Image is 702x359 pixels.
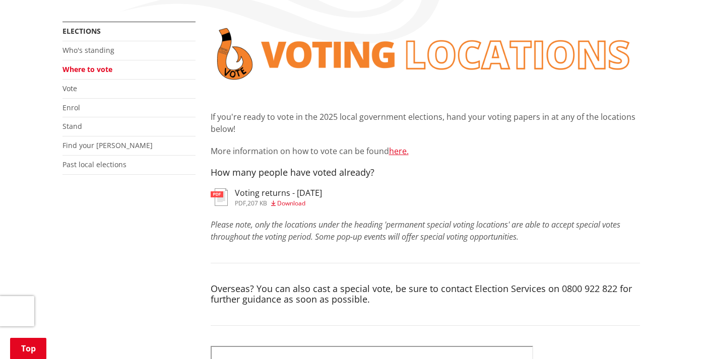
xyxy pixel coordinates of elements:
div: , [235,200,322,206]
span: pdf [235,199,246,207]
iframe: Messenger Launcher [656,317,692,353]
a: Find your [PERSON_NAME] [62,140,153,150]
img: voting locations banner [211,22,640,86]
span: Download [277,199,305,207]
h3: Voting returns - [DATE] [235,188,322,198]
a: Elections [62,26,101,36]
a: Vote [62,84,77,93]
h4: Overseas? You can also cast a special vote, be sure to contact Election Services on 0800 922 822 ... [211,283,640,305]
em: Please note, only the locations under the heading 'permanent special voting locations' are able t... [211,219,620,242]
img: document-pdf.svg [211,188,228,206]
span: 207 KB [247,199,267,207]
p: More information on how to vote can be found [211,145,640,157]
a: Who's standing [62,45,114,55]
h4: How many people have voted already? [211,167,640,178]
a: Enrol [62,103,80,112]
a: here. [389,146,409,157]
a: Top [10,338,46,359]
p: If you're ready to vote in the 2025 local government elections, hand your voting papers in at any... [211,111,640,135]
a: Stand [62,121,82,131]
a: Past local elections [62,160,126,169]
a: Where to vote [62,64,112,74]
a: Voting returns - [DATE] pdf,207 KB Download [211,188,322,206]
